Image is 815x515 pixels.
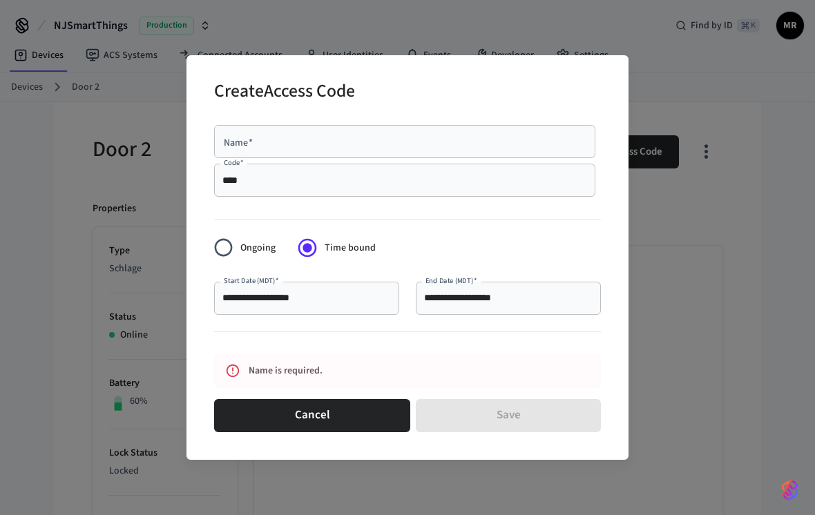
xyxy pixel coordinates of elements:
[222,291,391,305] input: Choose date, selected date is Aug 20, 2025
[224,157,244,168] label: Code
[214,399,410,432] button: Cancel
[224,275,279,286] label: Start Date (MDT)
[424,291,593,305] input: Choose date, selected date is Aug 24, 2025
[325,241,376,255] span: Time bound
[782,479,798,501] img: SeamLogoGradient.69752ec5.svg
[425,275,477,286] label: End Date (MDT)
[240,241,276,255] span: Ongoing
[249,358,540,384] div: Name is required.
[214,72,355,114] h2: Create Access Code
